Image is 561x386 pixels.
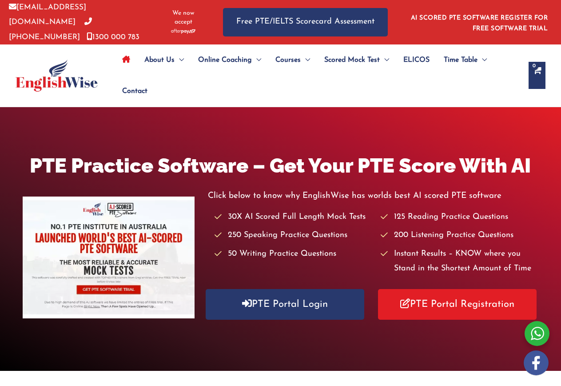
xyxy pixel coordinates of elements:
span: We now accept [166,9,201,27]
a: Contact [115,76,147,107]
a: ELICOS [396,44,437,76]
li: 250 Speaking Practice Questions [215,228,372,243]
span: ELICOS [403,44,430,76]
p: Click below to know why EnglishWise has worlds best AI scored PTE software [208,189,539,203]
span: Scored Mock Test [324,44,380,76]
a: PTE Portal Login [206,289,364,320]
img: Afterpay-Logo [171,29,195,34]
span: Menu Toggle [301,44,310,76]
a: Scored Mock TestMenu Toggle [317,44,396,76]
span: Time Table [444,44,477,76]
a: AI SCORED PTE SOFTWARE REGISTER FOR FREE SOFTWARE TRIAL [411,15,548,32]
li: Instant Results – KNOW where you Stand in the Shortest Amount of Time [381,247,538,277]
li: 30X AI Scored Full Length Mock Tests [215,210,372,225]
span: Menu Toggle [477,44,487,76]
span: Contact [122,76,147,107]
span: Online Coaching [198,44,252,76]
li: 50 Writing Practice Questions [215,247,372,261]
h1: PTE Practice Software – Get Your PTE Score With AI [23,152,539,180]
a: [EMAIL_ADDRESS][DOMAIN_NAME] [9,4,86,26]
a: Online CoachingMenu Toggle [191,44,268,76]
nav: Site Navigation: Main Menu [115,44,520,107]
span: Menu Toggle [175,44,184,76]
li: 125 Reading Practice Questions [381,210,538,225]
span: Courses [275,44,301,76]
a: PTE Portal Registration [378,289,537,320]
span: About Us [144,44,175,76]
a: View Shopping Cart, empty [529,62,545,89]
a: CoursesMenu Toggle [268,44,317,76]
img: pte-institute-main [23,197,195,318]
a: Time TableMenu Toggle [437,44,494,76]
li: 200 Listening Practice Questions [381,228,538,243]
span: Menu Toggle [252,44,261,76]
img: cropped-ew-logo [16,60,98,92]
a: [PHONE_NUMBER] [9,18,92,40]
a: 1300 000 783 [87,33,139,41]
aside: Header Widget 1 [406,8,552,36]
span: Menu Toggle [380,44,389,76]
img: white-facebook.png [524,350,549,375]
a: Free PTE/IELTS Scorecard Assessment [223,8,388,36]
a: About UsMenu Toggle [137,44,191,76]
